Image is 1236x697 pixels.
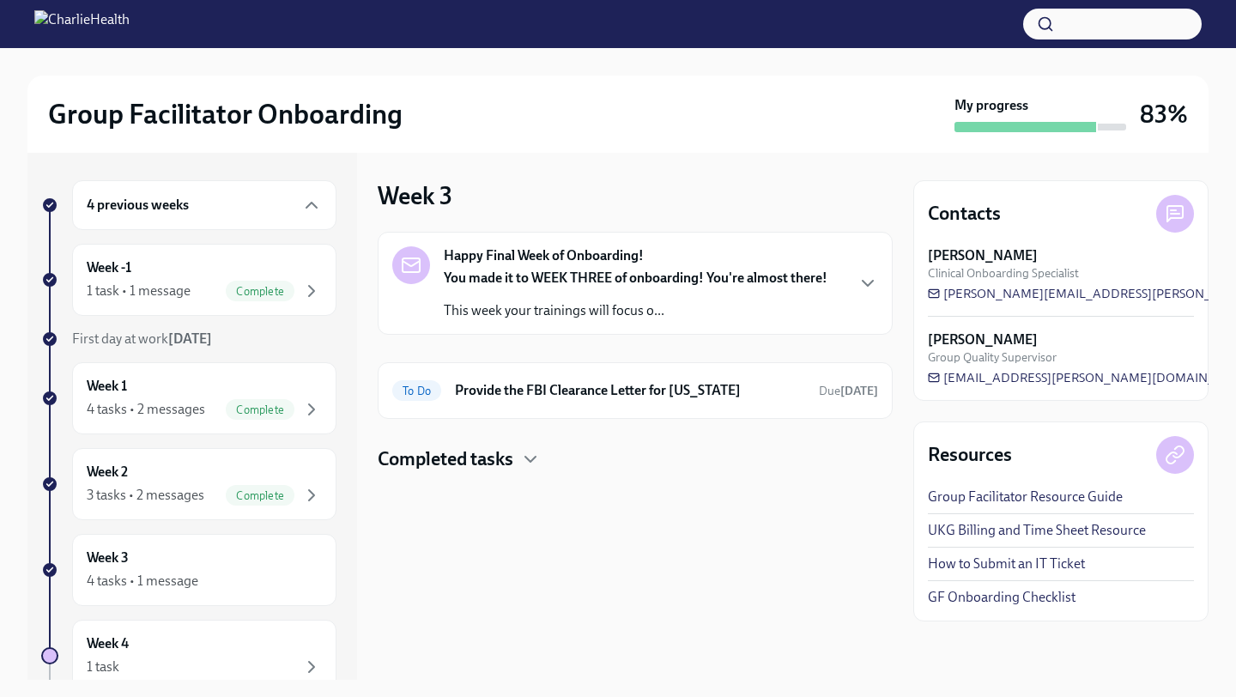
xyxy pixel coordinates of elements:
[928,488,1123,506] a: Group Facilitator Resource Guide
[168,330,212,347] strong: [DATE]
[41,244,336,316] a: Week -11 task • 1 messageComplete
[1140,99,1188,130] h3: 83%
[87,463,128,482] h6: Week 2
[444,301,827,320] p: This week your trainings will focus o...
[41,330,336,348] a: First day at work[DATE]
[840,384,878,398] strong: [DATE]
[444,246,644,265] strong: Happy Final Week of Onboarding!
[455,381,805,400] h6: Provide the FBI Clearance Letter for [US_STATE]
[87,400,205,419] div: 4 tasks • 2 messages
[928,265,1079,282] span: Clinical Onboarding Specialist
[928,349,1057,366] span: Group Quality Supervisor
[928,588,1075,607] a: GF Onboarding Checklist
[87,634,129,653] h6: Week 4
[928,555,1085,573] a: How to Submit an IT Ticket
[48,97,403,131] h2: Group Facilitator Onboarding
[392,385,441,397] span: To Do
[444,270,827,286] strong: You made it to WEEK THREE of onboarding! You're almost there!
[41,448,336,520] a: Week 23 tasks • 2 messagesComplete
[87,377,127,396] h6: Week 1
[34,10,130,38] img: CharlieHealth
[41,620,336,692] a: Week 41 task
[819,384,878,398] span: Due
[928,442,1012,468] h4: Resources
[226,285,294,298] span: Complete
[87,549,129,567] h6: Week 3
[72,180,336,230] div: 4 previous weeks
[928,521,1146,540] a: UKG Billing and Time Sheet Resource
[87,486,204,505] div: 3 tasks • 2 messages
[378,446,513,472] h4: Completed tasks
[87,258,131,277] h6: Week -1
[41,534,336,606] a: Week 34 tasks • 1 message
[378,180,452,211] h3: Week 3
[392,377,878,404] a: To DoProvide the FBI Clearance Letter for [US_STATE]Due[DATE]
[72,330,212,347] span: First day at work
[954,96,1028,115] strong: My progress
[928,246,1038,265] strong: [PERSON_NAME]
[819,383,878,399] span: September 23rd, 2025 10:00
[87,282,191,300] div: 1 task • 1 message
[87,658,119,676] div: 1 task
[226,403,294,416] span: Complete
[87,572,198,591] div: 4 tasks • 1 message
[87,196,189,215] h6: 4 previous weeks
[226,489,294,502] span: Complete
[928,201,1001,227] h4: Contacts
[41,362,336,434] a: Week 14 tasks • 2 messagesComplete
[928,330,1038,349] strong: [PERSON_NAME]
[378,446,893,472] div: Completed tasks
